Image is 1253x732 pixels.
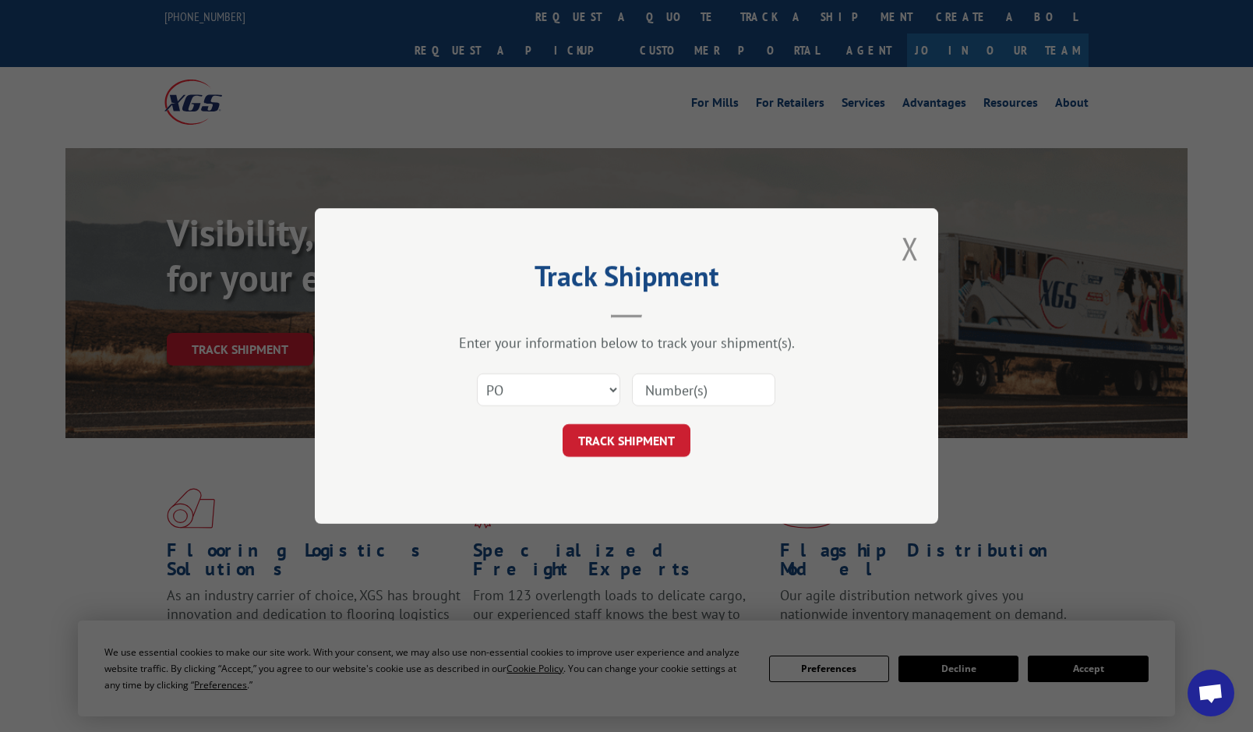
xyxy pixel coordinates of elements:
h2: Track Shipment [393,265,860,295]
div: Open chat [1188,670,1234,716]
button: TRACK SHIPMENT [563,424,690,457]
button: Close modal [902,228,919,269]
input: Number(s) [632,373,775,406]
div: Enter your information below to track your shipment(s). [393,334,860,352]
